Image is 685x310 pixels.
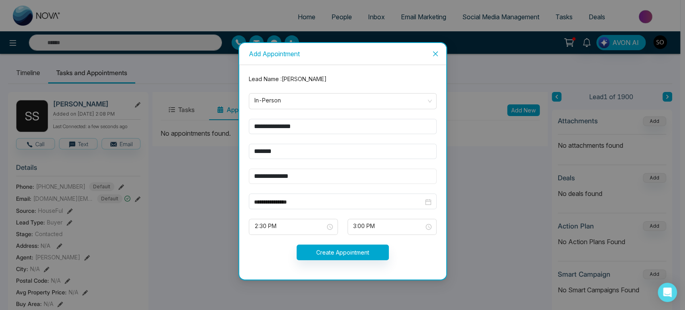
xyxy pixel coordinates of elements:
button: Close [425,43,446,65]
div: Open Intercom Messenger [658,283,677,302]
span: close [432,51,439,57]
span: In-Person [254,94,431,108]
button: Create Appointment [297,245,389,260]
span: 2:30 PM [254,220,332,234]
div: Add Appointment [249,49,437,58]
span: 3:00 PM [353,220,431,234]
div: Lead Name : [PERSON_NAME] [244,75,441,84]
